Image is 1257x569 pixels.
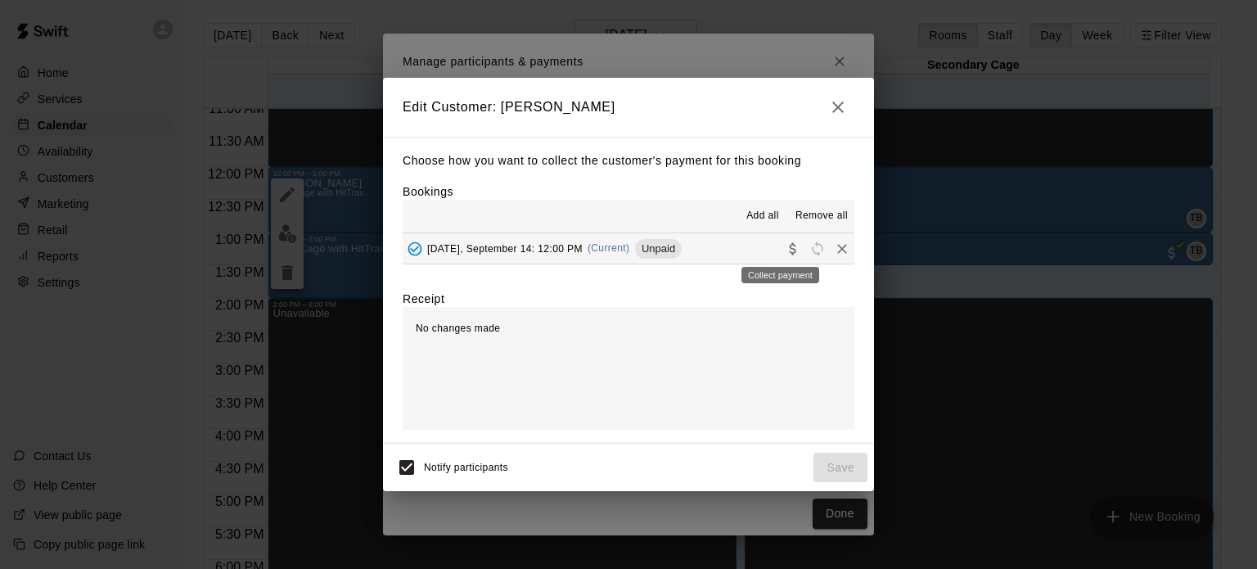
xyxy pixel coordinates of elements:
span: [DATE], September 14: 12:00 PM [427,242,583,254]
button: Added - Collect Payment[DATE], September 14: 12:00 PM(Current)UnpaidCollect paymentRescheduleRemove [403,233,854,264]
div: Collect payment [741,267,819,283]
label: Receipt [403,291,444,307]
span: Notify participants [424,462,508,473]
button: Added - Collect Payment [403,237,427,261]
span: Unpaid [635,242,682,255]
span: No changes made [416,323,500,334]
span: Remove all [795,208,848,224]
span: Add all [746,208,779,224]
label: Bookings [403,185,453,198]
span: Reschedule [805,242,830,254]
p: Choose how you want to collect the customer's payment for this booking [403,151,854,171]
button: Remove all [789,203,854,229]
h2: Edit Customer: [PERSON_NAME] [383,78,874,137]
span: Remove [830,242,854,254]
button: Add all [737,203,789,229]
span: Collect payment [781,242,805,254]
span: (Current) [588,242,630,254]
